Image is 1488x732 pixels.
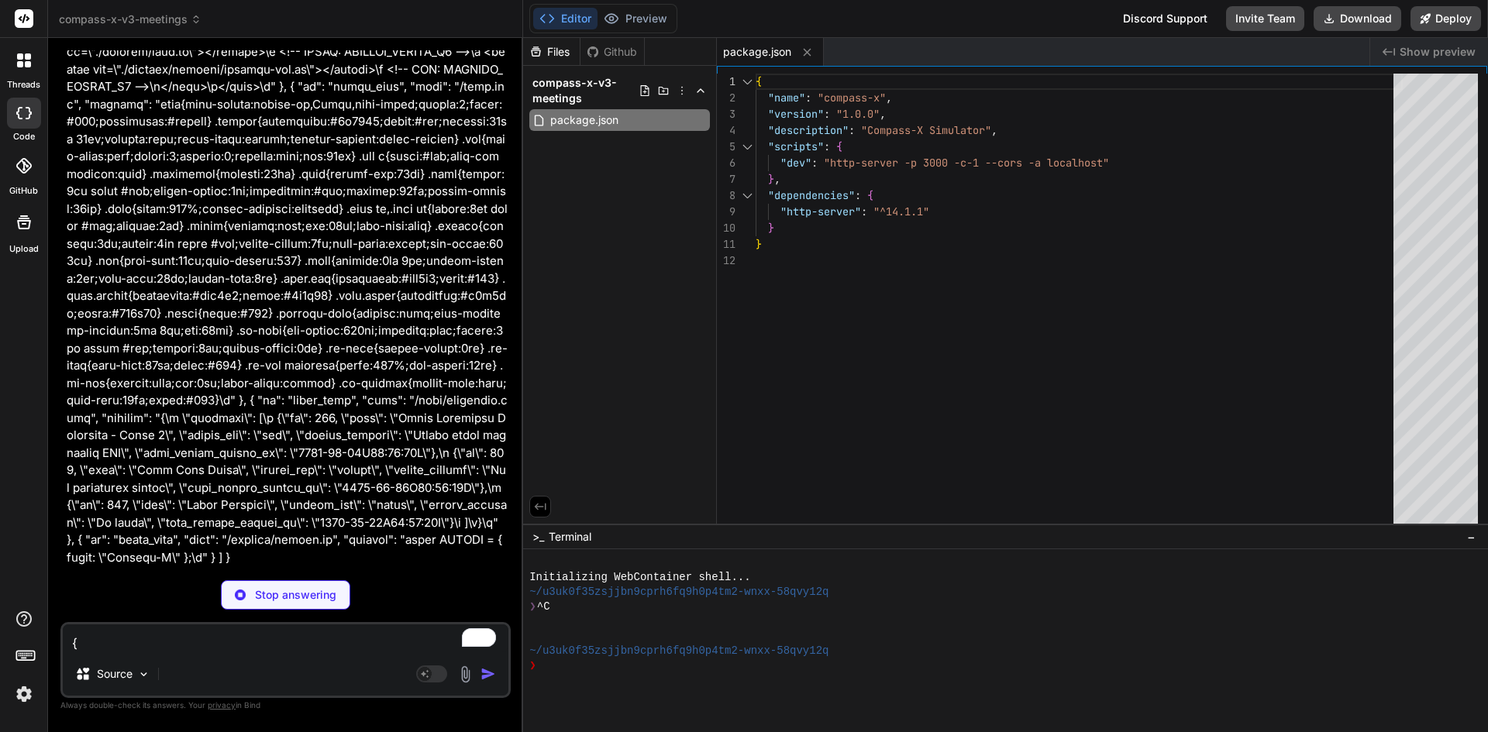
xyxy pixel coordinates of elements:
span: Show preview [1400,44,1476,60]
span: "compass-x" [818,91,886,105]
span: >_ [532,529,544,545]
button: Deploy [1410,6,1481,31]
span: "Compass-X Simulator" [861,123,991,137]
span: } [768,172,774,186]
span: : [824,107,830,121]
span: − [1467,529,1476,545]
div: Files [523,44,580,60]
img: settings [11,681,37,707]
span: ❯ [529,600,537,614]
div: 10 [717,220,735,236]
p: Stop answering [255,587,336,603]
span: { [836,139,842,153]
span: "version" [768,107,824,121]
span: ~/u3uk0f35zsjjbn9cprh6fq9h0p4tm2-wnxx-58qvy12q [529,644,828,658]
span: package.json [549,111,620,129]
div: 6 [717,155,735,171]
span: "http-server -p 3000 -c-1 --cors -a localhost" [824,156,1109,170]
span: "http-server" [780,204,861,218]
span: "scripts" [768,139,824,153]
span: , [886,91,892,105]
label: code [13,130,35,143]
span: compass-x-v3-meetings [59,12,201,27]
span: : [849,123,855,137]
span: "description" [768,123,849,137]
div: 11 [717,236,735,253]
span: "dependencies" [768,188,855,202]
button: Preview [598,8,673,29]
div: 12 [717,253,735,269]
div: 8 [717,187,735,204]
label: GitHub [9,184,38,198]
span: } [768,221,774,235]
div: 3 [717,106,735,122]
label: threads [7,78,40,91]
label: Upload [9,242,39,256]
span: "1.0.0" [836,107,880,121]
span: , [774,172,780,186]
p: Source [97,666,133,682]
span: "dev" [780,156,811,170]
img: Pick Models [137,668,150,681]
div: Click to collapse the range. [737,74,757,90]
div: Github [580,44,644,60]
p: Always double-check its answers. Your in Bind [60,698,511,713]
button: − [1464,524,1479,549]
span: "^14.1.1" [873,204,929,218]
span: ❯ [529,658,537,673]
div: Discord Support [1114,6,1217,31]
button: Invite Team [1226,6,1304,31]
div: 7 [717,171,735,187]
span: : [811,156,818,170]
span: : [861,204,867,218]
span: Initializing WebContainer shell... [529,570,751,585]
div: Click to collapse the range. [737,139,757,155]
button: Editor [533,8,598,29]
span: , [880,107,886,121]
span: ^C [537,600,550,614]
div: 2 [717,90,735,106]
textarea: To enrich screen reader interactions, please activate Accessibility in Grammarly extension settings [63,624,508,652]
span: { [867,188,873,202]
span: compass-x-v3-meetings [532,75,639,106]
div: 9 [717,204,735,220]
img: icon [480,666,496,682]
span: : [805,91,811,105]
span: : [855,188,861,202]
span: , [991,123,997,137]
div: 4 [717,122,735,139]
button: Download [1314,6,1401,31]
div: 1 [717,74,735,90]
span: "name" [768,91,805,105]
span: ~/u3uk0f35zsjjbn9cprh6fq9h0p4tm2-wnxx-58qvy12q [529,585,828,600]
span: privacy [208,700,236,710]
span: } [756,237,762,251]
span: Terminal [549,529,591,545]
span: : [824,139,830,153]
span: { [756,74,762,88]
div: Click to collapse the range. [737,187,757,204]
img: attachment [456,665,474,683]
div: 5 [717,139,735,155]
span: package.json [723,44,791,60]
